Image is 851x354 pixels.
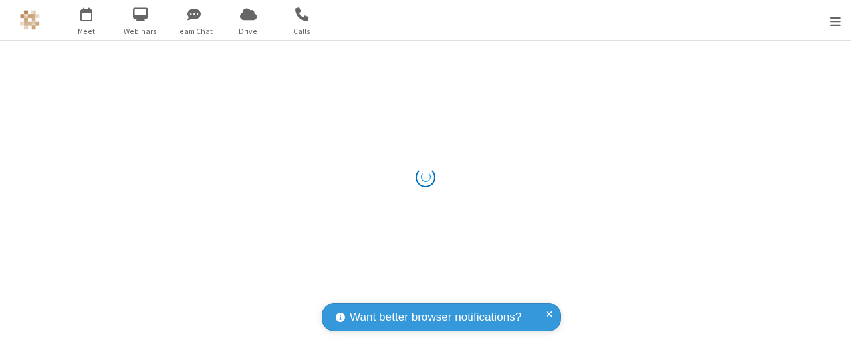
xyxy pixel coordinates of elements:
[277,25,327,37] span: Calls
[116,25,166,37] span: Webinars
[223,25,273,37] span: Drive
[20,10,40,30] img: QA Selenium DO NOT DELETE OR CHANGE
[350,309,521,326] span: Want better browser notifications?
[62,25,112,37] span: Meet
[170,25,219,37] span: Team Chat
